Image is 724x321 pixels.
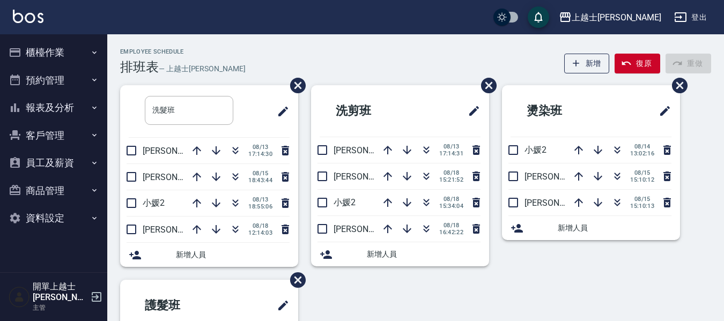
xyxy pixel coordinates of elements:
span: 刪除班表 [664,70,689,101]
span: [PERSON_NAME]12 [143,225,217,235]
span: 刪除班表 [282,264,307,296]
span: 08/13 [439,143,463,150]
button: 員工及薪資 [4,149,103,177]
span: [PERSON_NAME]8 [524,171,594,182]
span: 修改班表的標題 [270,293,290,318]
button: 上越士[PERSON_NAME] [555,6,666,28]
span: 刪除班表 [473,70,498,101]
span: 15:10:12 [630,176,654,183]
p: 主管 [33,303,87,312]
span: 08/13 [248,196,272,203]
button: 報表及分析 [4,94,103,122]
button: 商品管理 [4,177,103,205]
h6: — 上越士[PERSON_NAME] [159,63,246,74]
span: [PERSON_NAME]8 [143,146,212,156]
span: [PERSON_NAME]12 [334,224,408,234]
span: 08/18 [439,169,463,176]
span: [PERSON_NAME]12 [143,172,217,182]
span: [PERSON_NAME]8 [334,145,403,155]
span: 修改班表的標題 [461,98,481,124]
img: Logo [13,10,43,23]
button: 登出 [670,8,711,27]
h3: 排班表 [120,59,159,74]
h5: 開單上越士[PERSON_NAME] [33,281,87,303]
button: 復原 [615,54,660,73]
h2: Employee Schedule [120,48,246,55]
button: save [528,6,549,28]
h2: 燙染班 [511,92,615,130]
img: Person [9,286,30,308]
span: 18:55:06 [248,203,272,210]
button: 新增 [564,54,610,73]
span: 08/15 [630,169,654,176]
span: [PERSON_NAME]12 [524,198,599,208]
span: 17:14:31 [439,150,463,157]
span: 15:21:52 [439,176,463,183]
span: 16:42:22 [439,229,463,236]
span: 15:34:04 [439,203,463,210]
span: [PERSON_NAME]12 [334,171,408,182]
div: 新增人員 [502,216,680,240]
span: 08/18 [439,196,463,203]
span: 13:02:16 [630,150,654,157]
h2: 洗剪班 [320,92,424,130]
span: 18:43:44 [248,177,272,184]
span: 小媛2 [524,145,546,155]
button: 客戶管理 [4,122,103,150]
span: 刪除班表 [282,70,307,101]
button: 預約管理 [4,66,103,94]
button: 資料設定 [4,204,103,232]
span: 08/13 [248,144,272,151]
span: 修改班表的標題 [270,99,290,124]
div: 新增人員 [311,242,489,266]
div: 新增人員 [120,243,298,267]
span: 修改班表的標題 [652,98,671,124]
span: 15:10:13 [630,203,654,210]
div: 上越士[PERSON_NAME] [572,11,661,24]
span: 08/18 [439,222,463,229]
span: 小媛2 [143,198,165,208]
span: 08/14 [630,143,654,150]
span: 新增人員 [367,249,481,260]
span: 08/18 [248,222,272,229]
span: 新增人員 [558,222,671,234]
span: 12:14:03 [248,229,272,236]
button: 櫃檯作業 [4,39,103,66]
span: 小媛2 [334,197,356,207]
span: 08/15 [248,170,272,177]
span: 08/15 [630,196,654,203]
input: 排版標題 [145,96,233,125]
span: 新增人員 [176,249,290,260]
span: 17:14:30 [248,151,272,158]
